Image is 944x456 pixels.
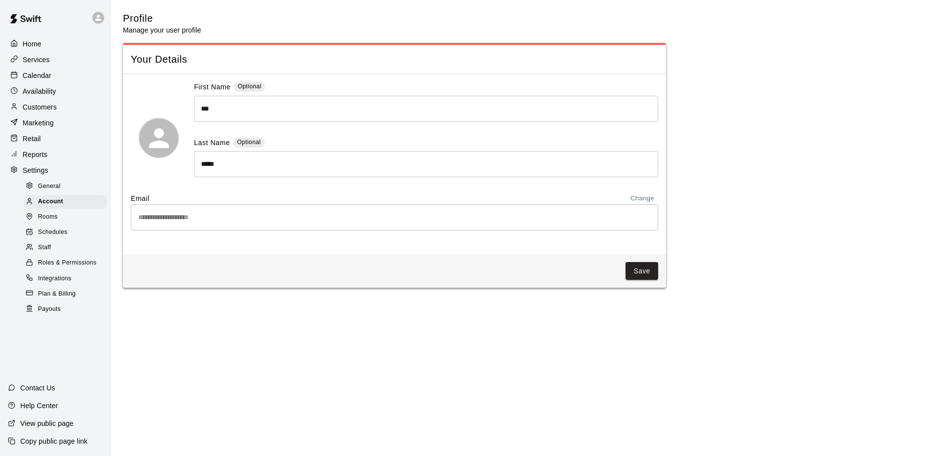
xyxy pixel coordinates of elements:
[24,195,107,209] div: Account
[38,304,61,314] span: Payouts
[24,256,107,270] div: Roles & Permissions
[131,193,150,203] label: Email
[23,55,50,65] p: Services
[24,240,111,256] a: Staff
[38,212,58,222] span: Rooms
[38,289,76,299] span: Plan & Billing
[24,241,107,255] div: Staff
[8,84,103,99] a: Availability
[38,243,51,253] span: Staff
[20,436,87,446] p: Copy public page link
[8,100,103,114] a: Customers
[24,225,111,240] a: Schedules
[38,258,96,268] span: Roles & Permissions
[23,134,41,144] p: Retail
[24,226,107,239] div: Schedules
[23,102,57,112] p: Customers
[23,86,56,96] p: Availability
[24,210,107,224] div: Rooms
[8,37,103,51] a: Home
[194,82,231,93] label: First Name
[23,165,48,175] p: Settings
[24,210,111,225] a: Rooms
[123,12,201,25] h5: Profile
[8,52,103,67] a: Services
[20,383,55,393] p: Contact Us
[24,287,107,301] div: Plan & Billing
[627,193,658,204] button: Change
[24,179,111,194] a: General
[8,163,103,178] a: Settings
[8,147,103,162] a: Reports
[131,53,658,66] span: Your Details
[194,138,230,149] label: Last Name
[38,197,63,207] span: Account
[8,131,103,146] a: Retail
[38,182,61,191] span: General
[237,139,261,146] span: Optional
[23,150,47,159] p: Reports
[24,256,111,271] a: Roles & Permissions
[626,262,658,280] button: Save
[8,68,103,83] a: Calendar
[23,71,51,80] p: Calendar
[20,401,58,411] p: Help Center
[23,39,41,49] p: Home
[8,115,103,130] a: Marketing
[24,302,111,317] a: Payouts
[38,274,72,284] span: Integrations
[24,194,111,209] a: Account
[23,118,54,128] p: Marketing
[24,180,107,193] div: General
[38,228,68,237] span: Schedules
[20,418,74,428] p: View public page
[24,271,111,286] a: Integrations
[24,303,107,316] div: Payouts
[238,83,262,90] span: Optional
[123,25,201,35] p: Manage your user profile
[24,272,107,286] div: Integrations
[24,286,111,302] a: Plan & Billing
